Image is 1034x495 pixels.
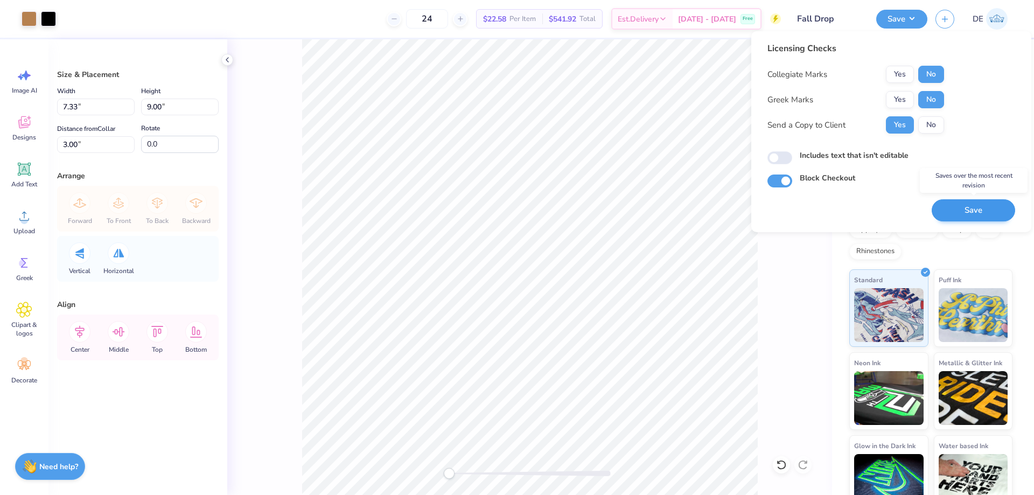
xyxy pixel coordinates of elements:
[800,172,855,184] label: Block Checkout
[483,13,506,25] span: $22.58
[69,267,90,275] span: Vertical
[12,86,37,95] span: Image AI
[767,119,846,131] div: Send a Copy to Client
[854,288,924,342] img: Standard
[876,10,927,29] button: Save
[743,15,753,23] span: Free
[579,13,596,25] span: Total
[800,150,909,161] label: Includes text that isn't editable
[109,345,129,354] span: Middle
[854,357,881,368] span: Neon Ink
[854,274,883,285] span: Standard
[71,345,89,354] span: Center
[849,243,902,260] div: Rhinestones
[549,13,576,25] span: $541.92
[57,69,219,80] div: Size & Placement
[57,299,219,310] div: Align
[986,8,1008,30] img: Djian Evardoni
[932,199,1015,221] button: Save
[767,68,827,81] div: Collegiate Marks
[918,66,944,83] button: No
[13,227,35,235] span: Upload
[939,357,1002,368] span: Metallic & Glitter Ink
[854,440,916,451] span: Glow in the Dark Ink
[57,170,219,182] div: Arrange
[57,85,75,97] label: Width
[152,345,163,354] span: Top
[406,9,448,29] input: – –
[767,42,944,55] div: Licensing Checks
[141,85,160,97] label: Height
[103,267,134,275] span: Horizontal
[57,122,115,135] label: Distance from Collar
[39,462,78,472] strong: Need help?
[678,13,736,25] span: [DATE] - [DATE]
[6,320,42,338] span: Clipart & logos
[185,345,207,354] span: Bottom
[939,274,961,285] span: Puff Ink
[767,94,813,106] div: Greek Marks
[444,468,455,479] div: Accessibility label
[939,288,1008,342] img: Puff Ink
[918,116,944,134] button: No
[918,91,944,108] button: No
[973,13,983,25] span: DE
[886,116,914,134] button: Yes
[789,8,868,30] input: Untitled Design
[141,122,160,135] label: Rotate
[920,168,1028,193] div: Saves over the most recent revision
[11,180,37,189] span: Add Text
[854,371,924,425] img: Neon Ink
[618,13,659,25] span: Est. Delivery
[11,376,37,385] span: Decorate
[886,66,914,83] button: Yes
[12,133,36,142] span: Designs
[509,13,536,25] span: Per Item
[886,91,914,108] button: Yes
[939,371,1008,425] img: Metallic & Glitter Ink
[16,274,33,282] span: Greek
[968,8,1012,30] a: DE
[939,440,988,451] span: Water based Ink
